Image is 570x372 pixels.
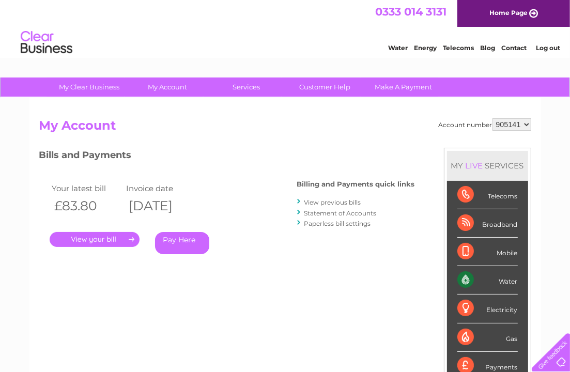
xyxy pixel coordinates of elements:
[41,6,530,50] div: Clear Business is a trading name of Verastar Limited (registered in [GEOGRAPHIC_DATA] No. 3667643...
[457,238,518,266] div: Mobile
[447,151,528,180] div: MY SERVICES
[47,78,132,97] a: My Clear Business
[457,266,518,295] div: Water
[361,78,446,97] a: Make A Payment
[124,195,198,216] th: [DATE]
[282,78,367,97] a: Customer Help
[39,118,531,138] h2: My Account
[501,44,527,52] a: Contact
[457,181,518,209] div: Telecoms
[457,295,518,323] div: Electricity
[20,27,73,58] img: logo.png
[304,209,377,217] a: Statement of Accounts
[414,44,437,52] a: Energy
[536,44,560,52] a: Log out
[124,181,198,195] td: Invoice date
[50,232,140,247] a: .
[480,44,495,52] a: Blog
[457,323,518,352] div: Gas
[304,220,371,227] a: Paperless bill settings
[50,195,124,216] th: £83.80
[204,78,289,97] a: Services
[457,209,518,238] div: Broadband
[297,180,415,188] h4: Billing and Payments quick links
[155,232,209,254] a: Pay Here
[125,78,210,97] a: My Account
[39,148,415,166] h3: Bills and Payments
[439,118,531,131] div: Account number
[50,181,124,195] td: Your latest bill
[304,198,361,206] a: View previous bills
[443,44,474,52] a: Telecoms
[464,161,485,171] div: LIVE
[388,44,408,52] a: Water
[375,5,446,18] a: 0333 014 3131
